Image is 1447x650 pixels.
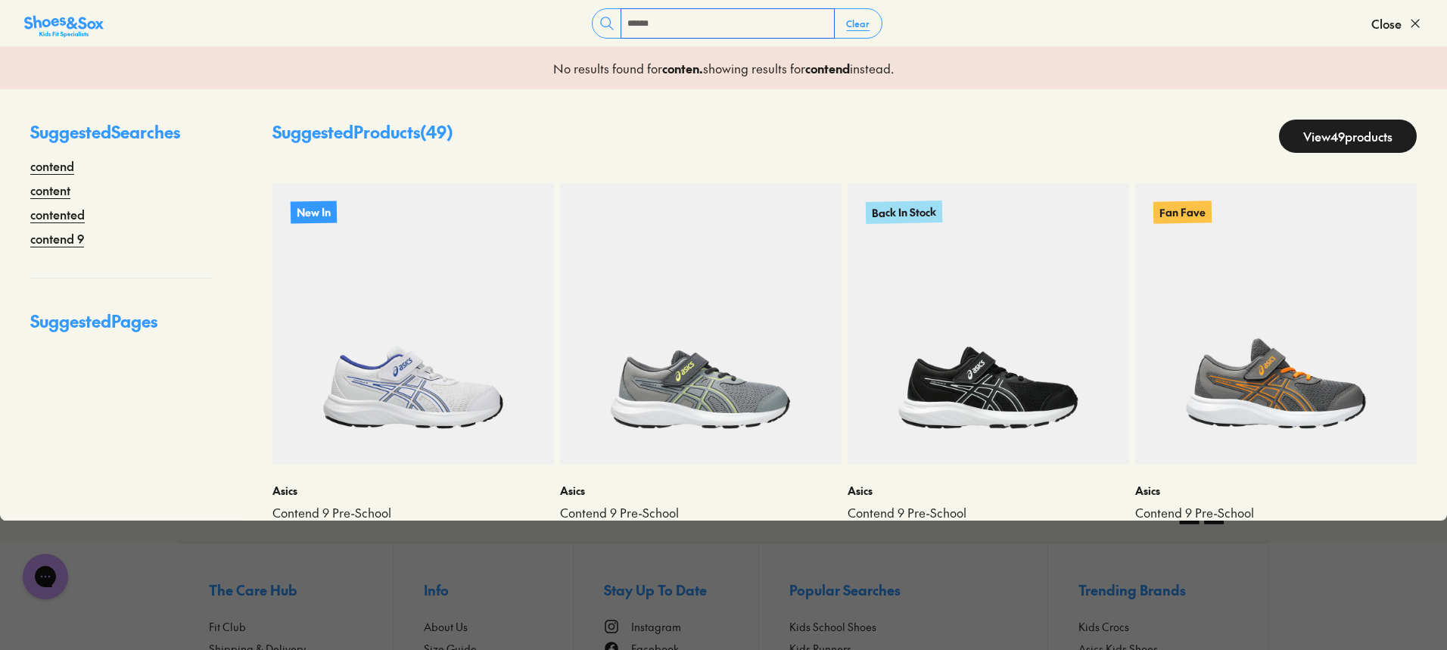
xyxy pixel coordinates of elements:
[272,483,554,499] p: Asics
[209,574,393,607] button: The Care Hub
[291,201,337,223] p: New In
[272,505,554,521] a: Contend 9 Pre-School
[30,181,70,199] a: content
[272,120,453,153] p: Suggested Products
[834,10,882,37] button: Clear
[866,201,942,224] p: Back In Stock
[209,619,246,635] span: Fit Club
[604,619,758,635] a: Instagram
[560,505,842,521] a: Contend 9 Pre-School
[209,619,393,635] a: Fit Club
[848,483,1129,499] p: Asics
[848,505,1129,521] a: Contend 9 Pre-School
[30,205,85,223] a: contented
[848,183,1129,465] a: Back In Stock
[30,309,212,346] p: Suggested Pages
[1078,574,1237,607] button: Trending Brands
[420,120,453,143] span: ( 49 )
[604,574,758,607] button: Stay Up To Date
[805,60,850,76] b: contend
[604,580,707,600] span: Stay Up To Date
[1279,120,1417,153] a: View49products
[30,120,212,157] p: Suggested Searches
[662,60,703,76] b: conten .
[631,619,681,635] span: Instagram
[24,14,104,39] img: SNS_Logo_Responsive.svg
[553,59,894,77] p: No results found for showing results for instead.
[1153,201,1212,223] p: Fan Fave
[789,619,1048,635] a: Kids School Shoes
[424,619,468,635] span: About Us
[1078,580,1186,600] span: Trending Brands
[1135,483,1417,499] p: Asics
[789,619,876,635] span: Kids School Shoes
[1078,619,1237,635] a: Kids Crocs
[30,157,74,175] a: contend
[1371,14,1402,33] span: Close
[1371,7,1423,40] button: Close
[24,11,104,36] a: Shoes &amp; Sox
[560,483,842,499] p: Asics
[15,549,76,605] iframe: Gorgias live chat messenger
[272,183,554,465] a: New In
[1135,505,1417,521] a: Contend 9 Pre-School
[424,580,449,600] span: Info
[424,574,574,607] button: Info
[1078,619,1129,635] span: Kids Crocs
[30,229,84,247] a: contend 9
[424,619,574,635] a: About Us
[789,574,1048,607] button: Popular Searches
[1135,183,1417,465] a: Fan Fave
[789,580,901,600] span: Popular Searches
[209,580,297,600] span: The Care Hub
